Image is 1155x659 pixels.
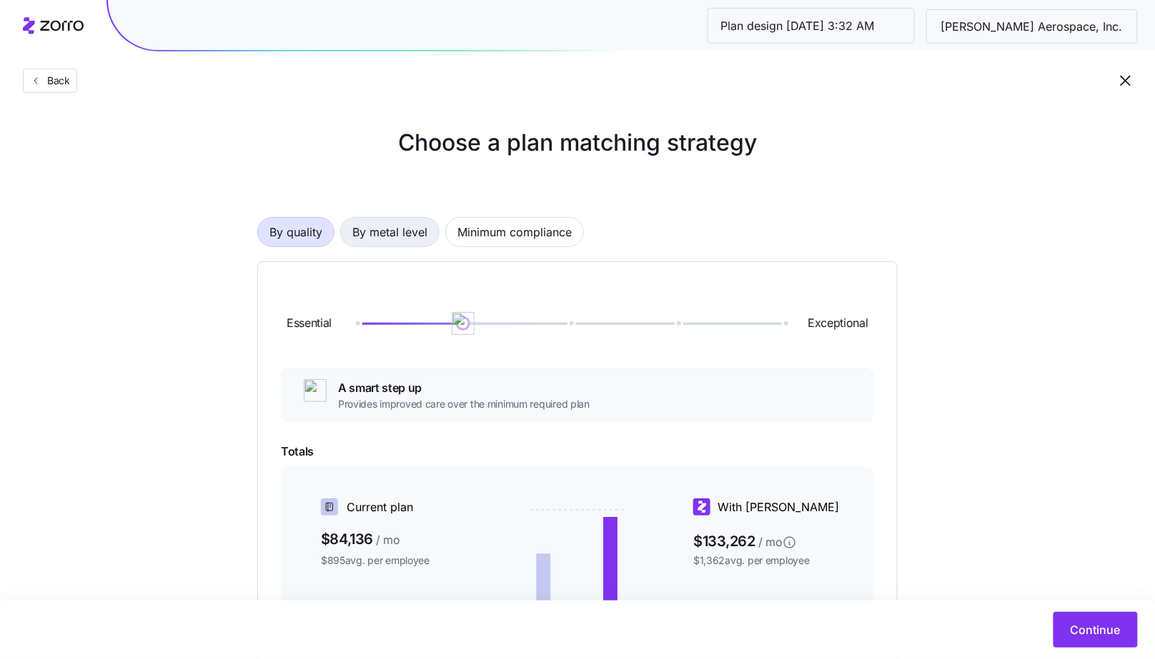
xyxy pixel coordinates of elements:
h1: Choose a plan matching strategy [223,126,932,160]
span: / mo [376,531,400,549]
span: $1,362 avg. per employee [693,553,851,568]
span: $84,136 [321,528,479,550]
button: Back [23,69,77,93]
span: Continue [1071,621,1121,638]
img: ai-icon.png [304,379,327,402]
span: [PERSON_NAME] Aerospace, Inc. [930,18,1134,36]
div: With [PERSON_NAME] [693,498,851,516]
div: Current plan [321,498,479,516]
span: Exceptional [808,314,868,332]
span: $895 avg. per employee [321,553,479,568]
span: Minimum compliance [457,218,572,246]
span: Back [41,74,70,88]
span: Provides improved care over the minimum required plan [338,397,590,411]
button: Minimum compliance [445,217,584,247]
span: By metal level [352,218,427,246]
img: ai-icon.png [452,312,475,335]
span: $133,262 [693,528,851,550]
button: By metal level [340,217,440,247]
span: / mo [758,533,783,551]
span: By quality [269,218,322,246]
button: Continue [1054,612,1138,648]
span: A smart step up [338,379,590,397]
span: Essential [287,314,332,332]
button: By quality [257,217,334,247]
span: Totals [281,443,874,461]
